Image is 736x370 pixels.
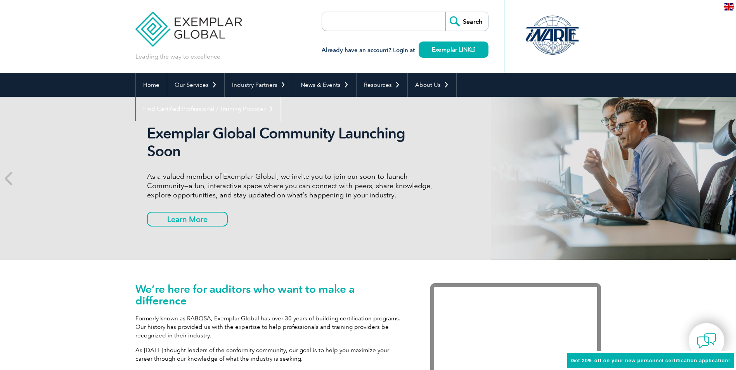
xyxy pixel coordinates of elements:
p: Formerly known as RABQSA, Exemplar Global has over 30 years of building certification programs. O... [135,314,407,340]
a: Home [136,73,167,97]
a: Our Services [167,73,224,97]
img: open_square.png [471,47,475,52]
p: Leading the way to excellence [135,52,220,61]
h1: We’re here for auditors who want to make a difference [135,283,407,306]
a: Resources [357,73,407,97]
a: About Us [408,73,456,97]
a: Find Certified Professional / Training Provider [136,97,281,121]
input: Search [445,12,488,31]
a: News & Events [293,73,356,97]
img: en [724,3,734,10]
a: Learn More [147,212,228,226]
p: As a valued member of Exemplar Global, we invite you to join our soon-to-launch Community—a fun, ... [147,172,438,200]
a: Industry Partners [225,73,293,97]
h2: Exemplar Global Community Launching Soon [147,124,438,160]
img: contact-chat.png [697,331,716,351]
span: Get 20% off on your new personnel certification application! [571,358,730,363]
p: As [DATE] thought leaders of the conformity community, our goal is to help you maximize your care... [135,346,407,363]
h3: Already have an account? Login at [322,45,488,55]
a: Exemplar LINK [419,41,488,58]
